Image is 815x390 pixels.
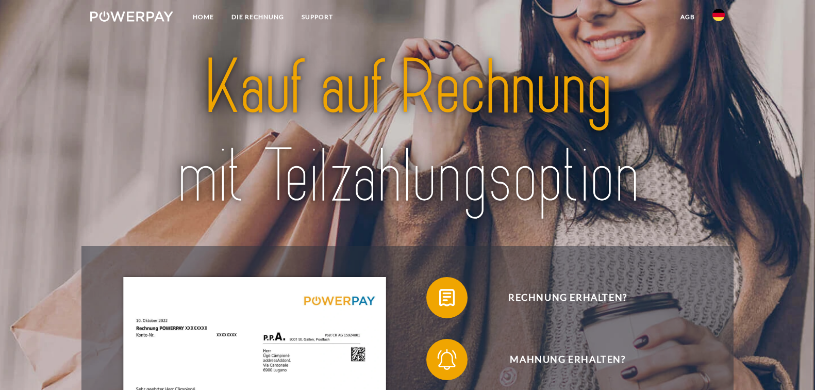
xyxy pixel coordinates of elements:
span: Mahnung erhalten? [441,339,694,380]
button: Rechnung erhalten? [426,277,694,318]
span: Rechnung erhalten? [441,277,694,318]
button: Mahnung erhalten? [426,339,694,380]
img: title-powerpay_de.svg [122,39,694,226]
a: agb [672,8,704,26]
a: Home [184,8,223,26]
img: qb_bill.svg [434,285,460,311]
a: SUPPORT [293,8,342,26]
img: logo-powerpay-white.svg [90,11,173,22]
img: de [712,9,725,21]
img: qb_bell.svg [434,347,460,372]
a: DIE RECHNUNG [223,8,293,26]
